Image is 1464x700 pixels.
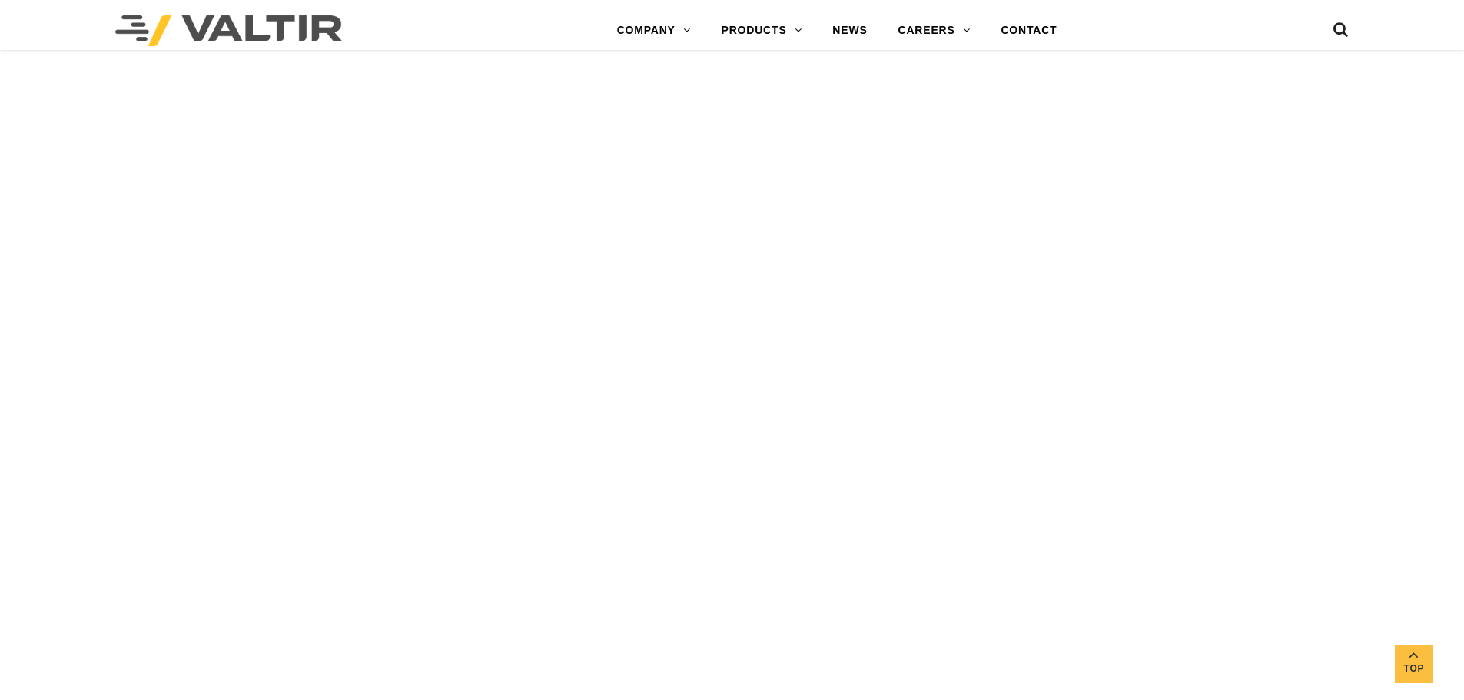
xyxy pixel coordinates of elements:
a: PRODUCTS [706,15,818,46]
a: Top [1395,645,1433,683]
a: CAREERS [883,15,986,46]
a: NEWS [817,15,882,46]
span: Top [1395,660,1433,678]
img: Valtir [115,15,342,46]
a: CONTACT [985,15,1072,46]
a: COMPANY [602,15,706,46]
